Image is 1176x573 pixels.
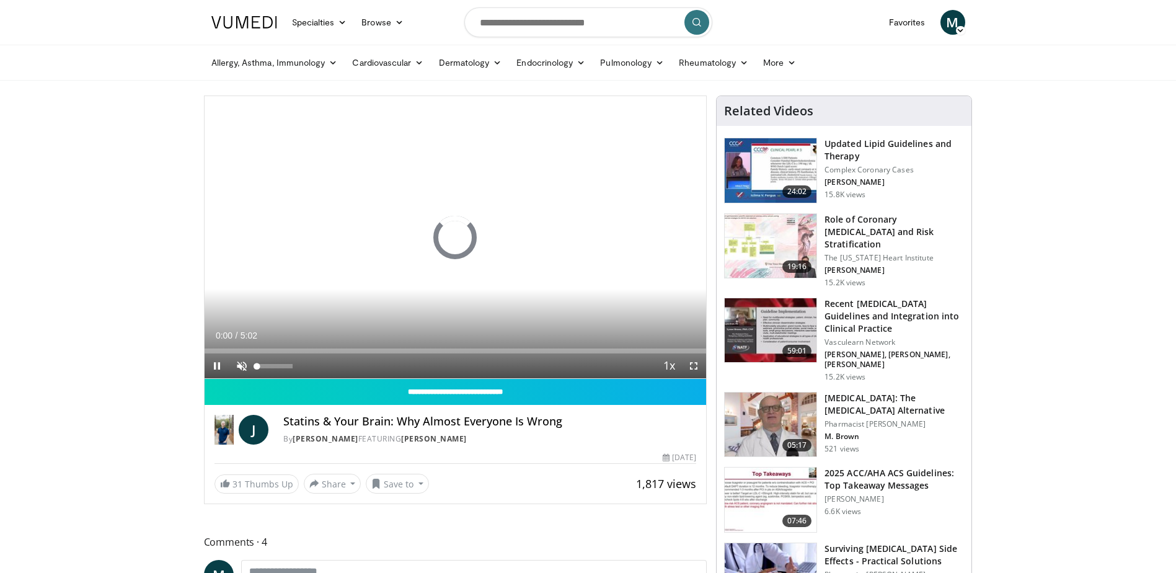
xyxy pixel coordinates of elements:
[241,331,257,340] span: 5:02
[636,476,696,491] span: 1,817 views
[825,253,964,263] p: The [US_STATE] Heart Institute
[782,185,812,198] span: 24:02
[782,345,812,357] span: 59:01
[725,298,816,363] img: 87825f19-cf4c-4b91-bba1-ce218758c6bb.150x105_q85_crop-smart_upscale.jpg
[725,393,816,457] img: ce9609b9-a9bf-4b08-84dd-8eeb8ab29fc6.150x105_q85_crop-smart_upscale.jpg
[214,415,234,445] img: Dr. Jordan Rennicke
[724,298,964,382] a: 59:01 Recent [MEDICAL_DATA] Guidelines and Integration into Clinical Practice Vasculearn Network ...
[657,353,681,378] button: Playback Rate
[825,432,964,442] p: M. Brown
[216,331,232,340] span: 0:00
[825,419,964,429] p: Pharmacist [PERSON_NAME]
[782,260,812,273] span: 19:16
[782,439,812,451] span: 05:17
[782,515,812,527] span: 07:46
[725,214,816,278] img: 1efa8c99-7b8a-4ab5-a569-1c219ae7bd2c.150x105_q85_crop-smart_upscale.jpg
[229,353,254,378] button: Unmute
[354,10,411,35] a: Browse
[724,138,964,203] a: 24:02 Updated Lipid Guidelines and Therapy Complex Coronary Cases [PERSON_NAME] 15.8K views
[825,265,964,275] p: [PERSON_NAME]
[232,478,242,490] span: 31
[825,278,865,288] p: 15.2K views
[825,543,964,567] h3: Surviving [MEDICAL_DATA] Side Effects - Practical Solutions
[825,350,964,370] p: [PERSON_NAME], [PERSON_NAME], [PERSON_NAME]
[724,213,964,288] a: 19:16 Role of Coronary [MEDICAL_DATA] and Risk Stratification The [US_STATE] Heart Institute [PER...
[401,433,467,444] a: [PERSON_NAME]
[825,190,865,200] p: 15.8K views
[825,392,964,417] h3: [MEDICAL_DATA]: The [MEDICAL_DATA] Alternative
[825,507,861,517] p: 6.6K views
[283,433,696,445] div: By FEATURING
[825,494,964,504] p: [PERSON_NAME]
[236,331,238,340] span: /
[725,138,816,203] img: 77f671eb-9394-4acc-bc78-a9f077f94e00.150x105_q85_crop-smart_upscale.jpg
[825,298,964,335] h3: Recent [MEDICAL_DATA] Guidelines and Integration into Clinical Practice
[239,415,268,445] a: J
[825,467,964,492] h3: 2025 ACC/AHA ACS Guidelines: Top Takeaway Messages
[285,10,355,35] a: Specialties
[205,349,707,353] div: Progress Bar
[345,50,431,75] a: Cardiovascular
[724,104,813,118] h4: Related Videos
[882,10,933,35] a: Favorites
[293,433,358,444] a: [PERSON_NAME]
[205,353,229,378] button: Pause
[663,452,696,463] div: [DATE]
[431,50,510,75] a: Dermatology
[214,474,299,494] a: 31 Thumbs Up
[724,392,964,458] a: 05:17 [MEDICAL_DATA]: The [MEDICAL_DATA] Alternative Pharmacist [PERSON_NAME] M. Brown 521 views
[509,50,593,75] a: Endocrinology
[304,474,361,494] button: Share
[204,534,707,550] span: Comments 4
[464,7,712,37] input: Search topics, interventions
[940,10,965,35] a: M
[205,96,707,379] video-js: Video Player
[756,50,803,75] a: More
[724,467,964,533] a: 07:46 2025 ACC/AHA ACS Guidelines: Top Takeaway Messages [PERSON_NAME] 6.6K views
[825,337,964,347] p: Vasculearn Network
[825,138,964,162] h3: Updated Lipid Guidelines and Therapy
[725,468,816,532] img: 369ac253-1227-4c00-b4e1-6e957fd240a8.150x105_q85_crop-smart_upscale.jpg
[257,364,293,368] div: Volume Level
[211,16,277,29] img: VuMedi Logo
[825,165,964,175] p: Complex Coronary Cases
[671,50,756,75] a: Rheumatology
[593,50,671,75] a: Pulmonology
[825,213,964,251] h3: Role of Coronary [MEDICAL_DATA] and Risk Stratification
[825,444,859,454] p: 521 views
[204,50,345,75] a: Allergy, Asthma, Immunology
[825,177,964,187] p: [PERSON_NAME]
[681,353,706,378] button: Fullscreen
[825,372,865,382] p: 15.2K views
[283,415,696,429] h4: Statins & Your Brain: Why Almost Everyone Is Wrong
[366,474,429,494] button: Save to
